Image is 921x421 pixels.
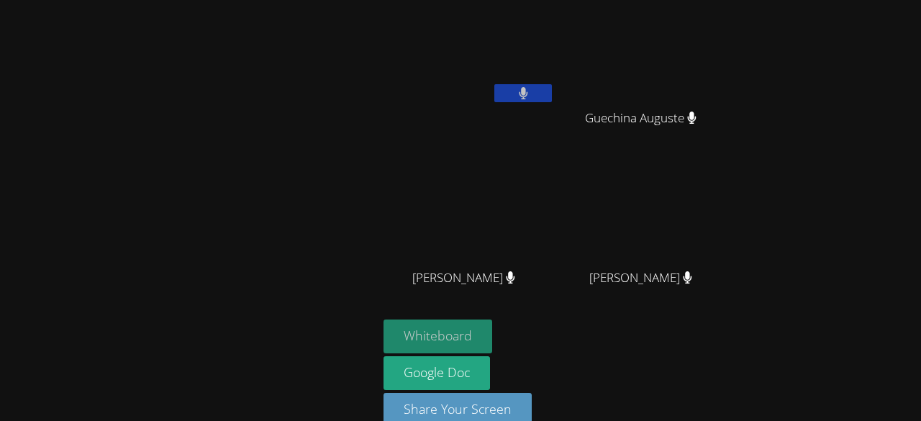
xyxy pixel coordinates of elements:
[589,268,692,289] span: [PERSON_NAME]
[384,356,490,390] a: Google Doc
[412,268,515,289] span: [PERSON_NAME]
[384,320,492,353] button: Whiteboard
[585,108,697,129] span: Guechina Auguste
